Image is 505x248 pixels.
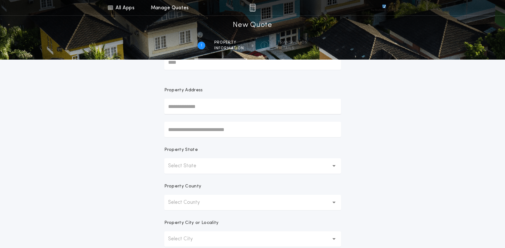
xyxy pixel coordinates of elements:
p: Property Address [164,87,341,94]
span: details [277,46,308,51]
span: Transaction [277,40,308,45]
p: Select State [168,162,207,170]
h2: 2 [263,43,265,48]
input: Prepared For [164,54,341,70]
button: Select County [164,195,341,210]
button: Select City [164,231,341,247]
h2: 1 [201,43,202,48]
p: Select City [168,235,203,243]
img: img [249,4,256,12]
img: vs-icon [371,4,397,11]
p: Property City or Locality [164,220,219,226]
h1: New Quote [233,20,272,30]
p: Property State [164,147,198,153]
span: information [214,46,244,51]
button: Select State [164,158,341,174]
p: Property County [164,183,201,190]
p: Select County [168,199,210,206]
span: Property [214,40,244,45]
